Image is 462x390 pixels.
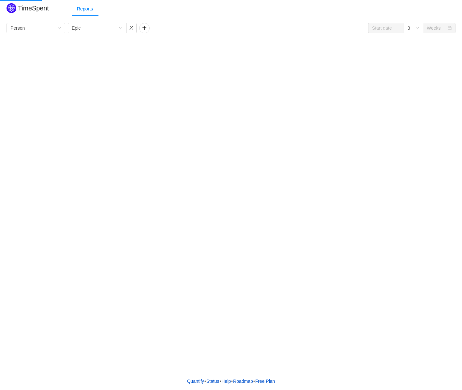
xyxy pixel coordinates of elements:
[57,26,61,31] i: icon: down
[10,23,25,33] div: Person
[255,376,276,386] button: Free Plan
[368,23,404,33] input: Start date
[233,376,253,386] a: Roadmap
[219,379,221,384] span: •
[427,23,441,33] div: Weeks
[126,23,137,33] button: icon: close
[72,23,81,33] div: Epic
[119,26,123,31] i: icon: down
[231,379,233,384] span: •
[72,2,98,16] div: Reports
[253,379,255,384] span: •
[18,5,49,12] h2: TimeSpent
[139,23,150,33] button: icon: plus
[408,23,410,33] div: 3
[206,376,220,386] a: Status
[448,26,452,31] i: icon: calendar
[204,379,206,384] span: •
[415,26,419,31] i: icon: down
[187,376,204,386] a: Quantify
[7,3,16,13] img: Quantify logo
[221,376,231,386] a: Help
